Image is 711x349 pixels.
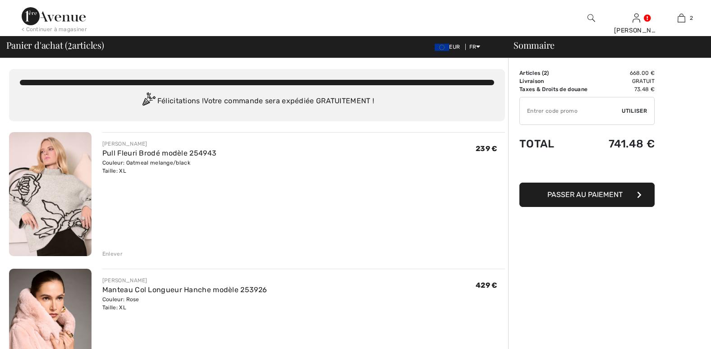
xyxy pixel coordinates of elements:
[6,41,104,50] span: Panier d'achat ( articles)
[519,129,600,159] td: Total
[622,107,647,115] span: Utiliser
[476,281,498,289] span: 429 €
[102,250,123,258] div: Enlever
[519,183,655,207] button: Passer au paiement
[469,44,481,50] span: FR
[102,295,267,312] div: Couleur: Rose Taille: XL
[678,13,685,23] img: Mon panier
[435,44,463,50] span: EUR
[633,14,640,22] a: Se connecter
[102,276,267,285] div: [PERSON_NAME]
[68,38,72,50] span: 2
[587,13,595,23] img: recherche
[435,44,449,51] img: Euro
[690,14,693,22] span: 2
[519,69,600,77] td: Articles ( )
[476,144,498,153] span: 239 €
[102,285,267,294] a: Manteau Col Longueur Hanche modèle 253926
[600,69,655,77] td: 668.00 €
[633,13,640,23] img: Mes infos
[102,159,216,175] div: Couleur: Oatmeal melange/black Taille: XL
[519,159,655,179] iframe: PayPal
[9,132,92,256] img: Pull Fleuri Brodé modèle 254943
[600,77,655,85] td: Gratuit
[600,129,655,159] td: 741.48 €
[22,25,87,33] div: < Continuer à magasiner
[544,70,547,76] span: 2
[102,149,216,157] a: Pull Fleuri Brodé modèle 254943
[503,41,706,50] div: Sommaire
[519,85,600,93] td: Taxes & Droits de douane
[614,26,658,35] div: [PERSON_NAME]
[659,13,703,23] a: 2
[547,190,623,199] span: Passer au paiement
[519,77,600,85] td: Livraison
[102,140,216,148] div: [PERSON_NAME]
[600,85,655,93] td: 73.48 €
[520,97,622,124] input: Code promo
[139,92,157,110] img: Congratulation2.svg
[20,92,494,110] div: Félicitations ! Votre commande sera expédiée GRATUITEMENT !
[22,7,86,25] img: 1ère Avenue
